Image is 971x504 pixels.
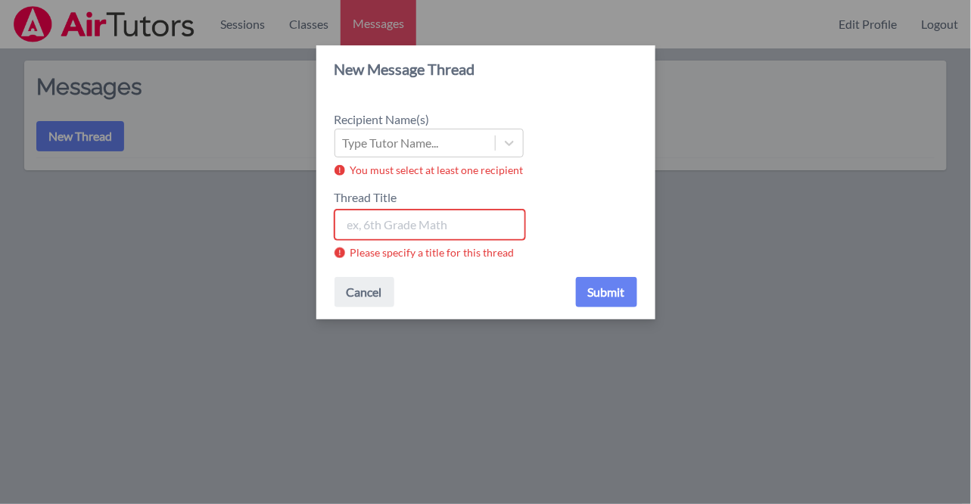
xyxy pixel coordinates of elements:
header: New Message Thread [316,45,655,92]
div: Type Tutor Name... [343,134,439,152]
p: Please specify a title for this thread [350,246,515,259]
button: Cancel [335,277,394,307]
p: You must select at least one recipient [350,163,524,176]
label: Thread Title [335,188,406,210]
button: Submit [576,277,637,307]
span: Recipient Name(s) [335,112,430,126]
input: ex, 6th Grade Math [335,210,525,240]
